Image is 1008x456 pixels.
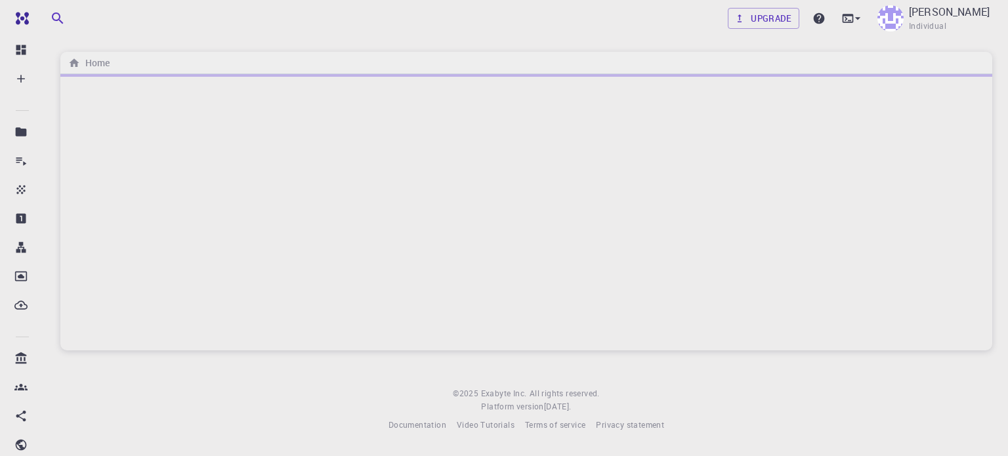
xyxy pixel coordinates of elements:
span: Exabyte Inc. [481,388,527,398]
span: [DATE] . [544,401,572,411]
h6: Home [80,56,110,70]
a: Terms of service [525,419,585,432]
span: © 2025 [453,387,480,400]
a: Upgrade [728,8,799,29]
a: Documentation [388,419,446,432]
img: logo [10,12,29,25]
nav: breadcrumb [66,56,112,70]
span: Video Tutorials [457,419,514,430]
span: All rights reserved. [530,387,600,400]
a: Privacy statement [596,419,664,432]
img: aicha naboulsi [877,5,904,31]
a: Exabyte Inc. [481,387,527,400]
a: Video Tutorials [457,419,514,432]
p: [PERSON_NAME] [909,4,990,20]
span: Privacy statement [596,419,664,430]
span: Individual [909,20,946,33]
span: Documentation [388,419,446,430]
span: Platform version [481,400,543,413]
span: Terms of service [525,419,585,430]
a: [DATE]. [544,400,572,413]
